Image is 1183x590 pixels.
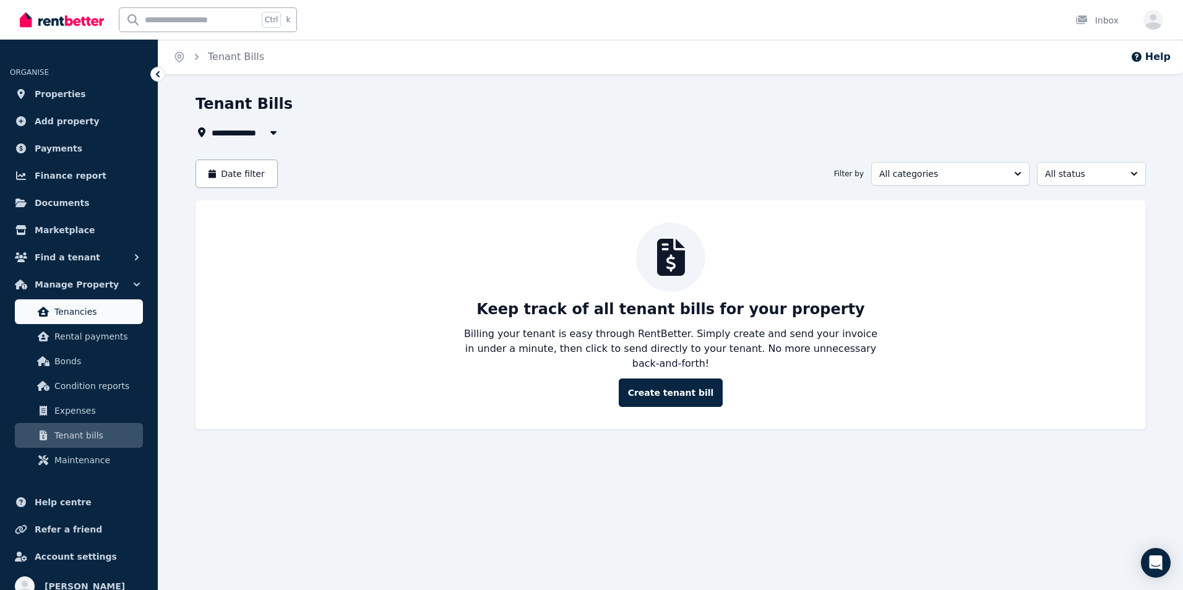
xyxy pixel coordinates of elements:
[35,522,102,537] span: Refer a friend
[35,250,100,265] span: Find a tenant
[871,162,1030,186] button: All categories
[15,349,143,374] a: Bonds
[1130,49,1171,64] button: Help
[10,272,148,297] button: Manage Property
[54,329,138,344] span: Rental payments
[10,68,49,77] span: ORGANISE
[879,168,1004,180] span: All categories
[35,168,106,183] span: Finance report
[54,403,138,418] span: Expenses
[10,544,148,569] a: Account settings
[619,378,723,407] button: Create tenant bill
[15,374,143,398] a: Condition reports
[476,299,865,319] p: Keep track of all tenant bills for your property
[54,354,138,369] span: Bonds
[35,141,82,156] span: Payments
[286,15,290,25] span: k
[1037,162,1146,186] button: All status
[54,378,138,393] span: Condition reports
[158,40,279,74] nav: Breadcrumb
[35,549,117,564] span: Account settings
[15,448,143,472] a: Maintenance
[10,82,148,106] a: Properties
[20,11,104,29] img: RentBetter
[208,51,264,62] a: Tenant Bills
[196,160,278,188] button: Date filter
[834,169,864,179] span: Filter by
[1075,14,1119,27] div: Inbox
[15,324,143,349] a: Rental payments
[35,87,86,101] span: Properties
[54,428,138,443] span: Tenant bills
[35,223,95,237] span: Marketplace
[10,517,148,542] a: Refer a friend
[10,490,148,515] a: Help centre
[10,163,148,188] a: Finance report
[15,423,143,448] a: Tenant bills
[35,495,92,510] span: Help centre
[10,218,148,242] a: Marketplace
[10,190,148,215] a: Documents
[35,277,119,292] span: Manage Property
[15,398,143,423] a: Expenses
[1141,548,1171,578] div: Open Intercom Messenger
[463,327,879,371] p: Billing your tenant is easy through RentBetter. Simply create and send your invoice in under a mi...
[10,109,148,134] a: Add property
[35,195,90,210] span: Documents
[10,245,148,270] button: Find a tenant
[10,136,148,161] a: Payments
[15,299,143,324] a: Tenancies
[262,12,281,28] span: Ctrl
[35,114,100,129] span: Add property
[54,304,138,319] span: Tenancies
[1045,168,1121,180] span: All status
[54,453,138,468] span: Maintenance
[196,94,293,114] h1: Tenant Bills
